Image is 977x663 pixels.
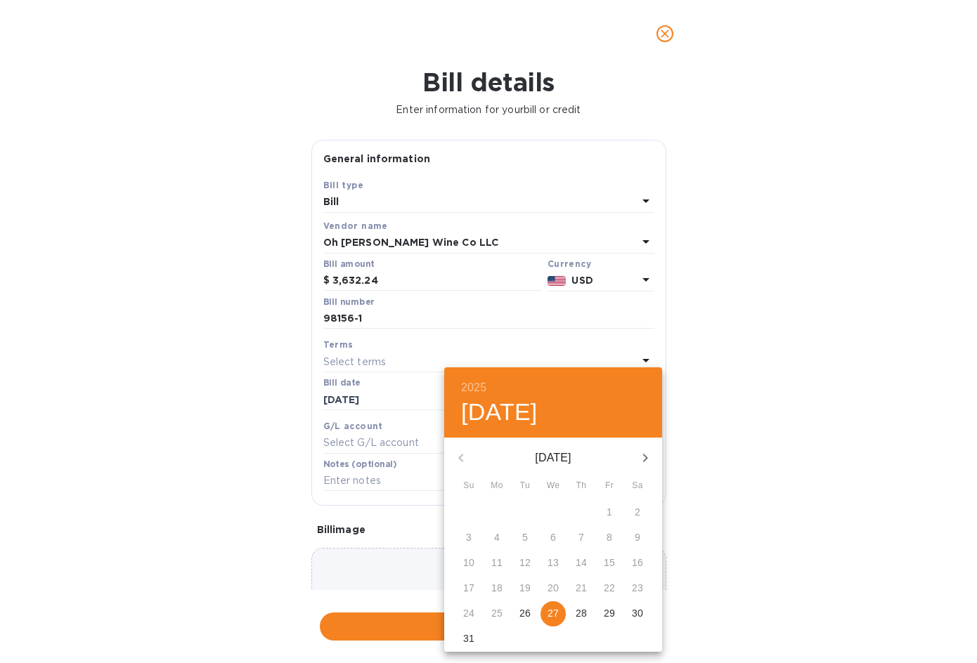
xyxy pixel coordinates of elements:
[478,449,628,466] p: [DATE]
[541,601,566,626] button: 27
[625,479,650,493] span: Sa
[625,601,650,626] button: 30
[512,479,538,493] span: Tu
[604,606,615,620] p: 29
[484,479,510,493] span: Mo
[461,378,486,398] button: 2025
[569,601,594,626] button: 28
[456,626,481,652] button: 31
[541,479,566,493] span: We
[456,479,481,493] span: Su
[597,601,622,626] button: 29
[569,479,594,493] span: Th
[519,606,531,620] p: 26
[463,631,474,645] p: 31
[548,606,559,620] p: 27
[576,606,587,620] p: 28
[512,601,538,626] button: 26
[632,606,643,620] p: 30
[461,398,538,427] button: [DATE]
[597,479,622,493] span: Fr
